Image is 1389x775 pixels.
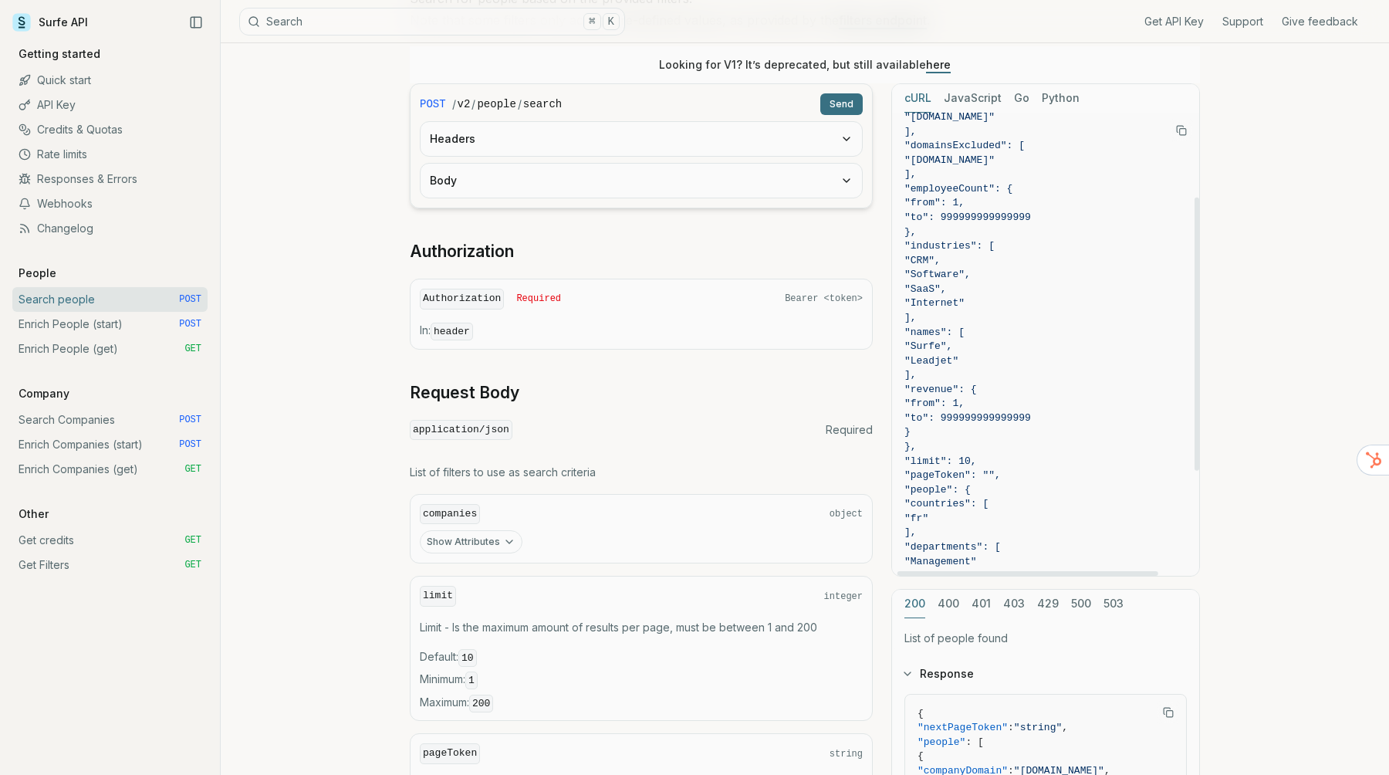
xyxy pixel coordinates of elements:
[918,736,965,748] span: "people"
[12,68,208,93] a: Quick start
[420,695,863,712] span: Maximum :
[12,408,208,432] a: Search Companies POST
[904,340,952,352] span: "Surfe",
[904,526,917,538] span: ],
[12,266,63,281] p: People
[516,293,561,305] span: Required
[420,530,522,553] button: Show Attributes
[904,498,989,509] span: "countries": [
[420,323,863,340] p: In:
[1157,701,1180,724] button: Copy Text
[12,11,88,34] a: Surfe API
[904,631,1187,646] p: List of people found
[421,164,862,198] button: Body
[421,122,862,156] button: Headers
[904,441,917,452] span: },
[469,695,493,712] code: 200
[583,13,600,30] kbd: ⌘
[1003,590,1025,618] button: 403
[904,556,977,567] span: "Management"
[1071,590,1091,618] button: 500
[904,269,971,280] span: "Software",
[12,553,208,577] a: Get Filters GET
[12,46,106,62] p: Getting started
[826,422,873,438] span: Required
[458,649,477,667] code: 10
[904,513,928,524] span: "fr"
[603,13,620,30] kbd: K
[1170,119,1193,142] button: Copy Text
[944,84,1002,113] button: JavaScript
[1008,722,1014,733] span: :
[904,283,947,295] span: "SaaS",
[904,168,917,180] span: ],
[904,183,1012,195] span: "employeeCount": {
[830,748,863,760] span: string
[1042,84,1080,113] button: Python
[420,620,863,635] p: Limit - Is the maximum amount of results per page, must be between 1 and 200
[420,649,863,666] span: Default :
[179,318,201,330] span: POST
[904,570,917,581] span: ],
[431,323,473,340] code: header
[972,590,991,618] button: 401
[820,93,863,115] button: Send
[12,312,208,337] a: Enrich People (start) POST
[904,455,977,467] span: "limit": 10,
[12,506,55,522] p: Other
[1014,722,1062,733] span: "string"
[918,750,924,762] span: {
[1037,590,1059,618] button: 429
[518,96,522,112] span: /
[904,484,971,496] span: "people": {
[452,96,456,112] span: /
[523,96,562,112] code: search
[184,11,208,34] button: Collapse Sidebar
[420,743,480,764] code: pageToken
[471,96,475,112] span: /
[12,528,208,553] a: Get credits GET
[410,420,512,441] code: application/json
[12,337,208,361] a: Enrich People (get) GET
[904,469,1001,481] span: "pageToken": "",
[12,287,208,312] a: Search people POST
[179,414,201,426] span: POST
[1062,722,1068,733] span: ,
[904,384,977,395] span: "revenue": {
[965,736,983,748] span: : [
[904,412,1031,424] span: "to": 999999999999999
[179,293,201,306] span: POST
[12,167,208,191] a: Responses & Errors
[458,96,471,112] code: v2
[12,93,208,117] a: API Key
[785,293,863,305] span: Bearer <token>
[184,343,201,355] span: GET
[12,432,208,457] a: Enrich Companies (start) POST
[904,369,917,381] span: ],
[904,297,965,309] span: "Internet"
[184,463,201,475] span: GET
[420,289,504,310] code: Authorization
[904,140,1025,151] span: "domainsExcluded": [
[420,96,446,112] span: POST
[184,534,201,547] span: GET
[904,240,995,252] span: "industries": [
[1222,14,1263,29] a: Support
[1282,14,1358,29] a: Give feedback
[904,197,965,208] span: "from": 1,
[12,117,208,142] a: Credits & Quotas
[420,672,863,689] span: Minimum :
[1144,14,1204,29] a: Get API Key
[904,590,925,618] button: 200
[420,586,456,607] code: limit
[12,142,208,167] a: Rate limits
[12,191,208,216] a: Webhooks
[938,590,959,618] button: 400
[904,426,911,438] span: }
[659,57,951,73] p: Looking for V1? It’s deprecated, but still available
[904,255,941,266] span: "CRM",
[904,226,917,238] span: },
[904,312,917,323] span: ],
[904,126,917,137] span: ],
[926,58,951,71] a: here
